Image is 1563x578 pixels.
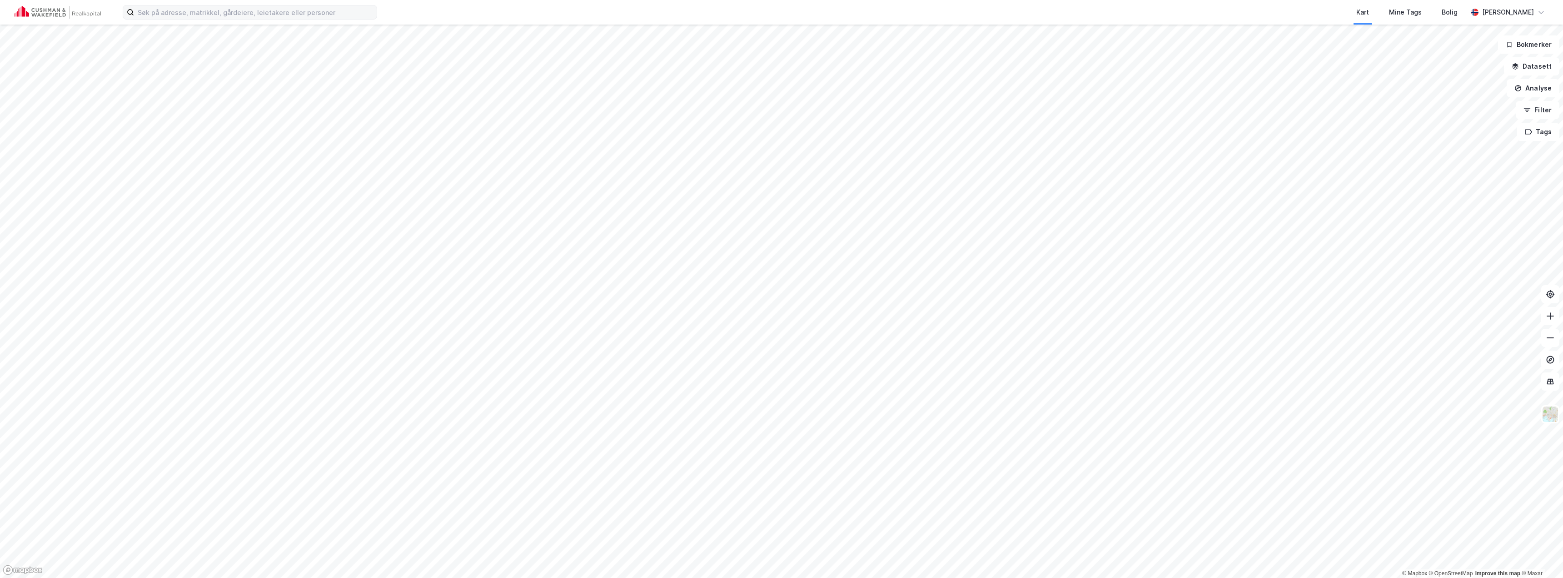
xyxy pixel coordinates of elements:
[1389,7,1422,18] div: Mine Tags
[1518,534,1563,578] div: Kontrollprogram for chat
[134,5,377,19] input: Søk på adresse, matrikkel, gårdeiere, leietakere eller personer
[1442,7,1458,18] div: Bolig
[1356,7,1369,18] div: Kart
[1482,7,1534,18] div: [PERSON_NAME]
[1518,534,1563,578] iframe: Chat Widget
[15,6,101,19] img: cushman-wakefield-realkapital-logo.202ea83816669bd177139c58696a8fa1.svg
